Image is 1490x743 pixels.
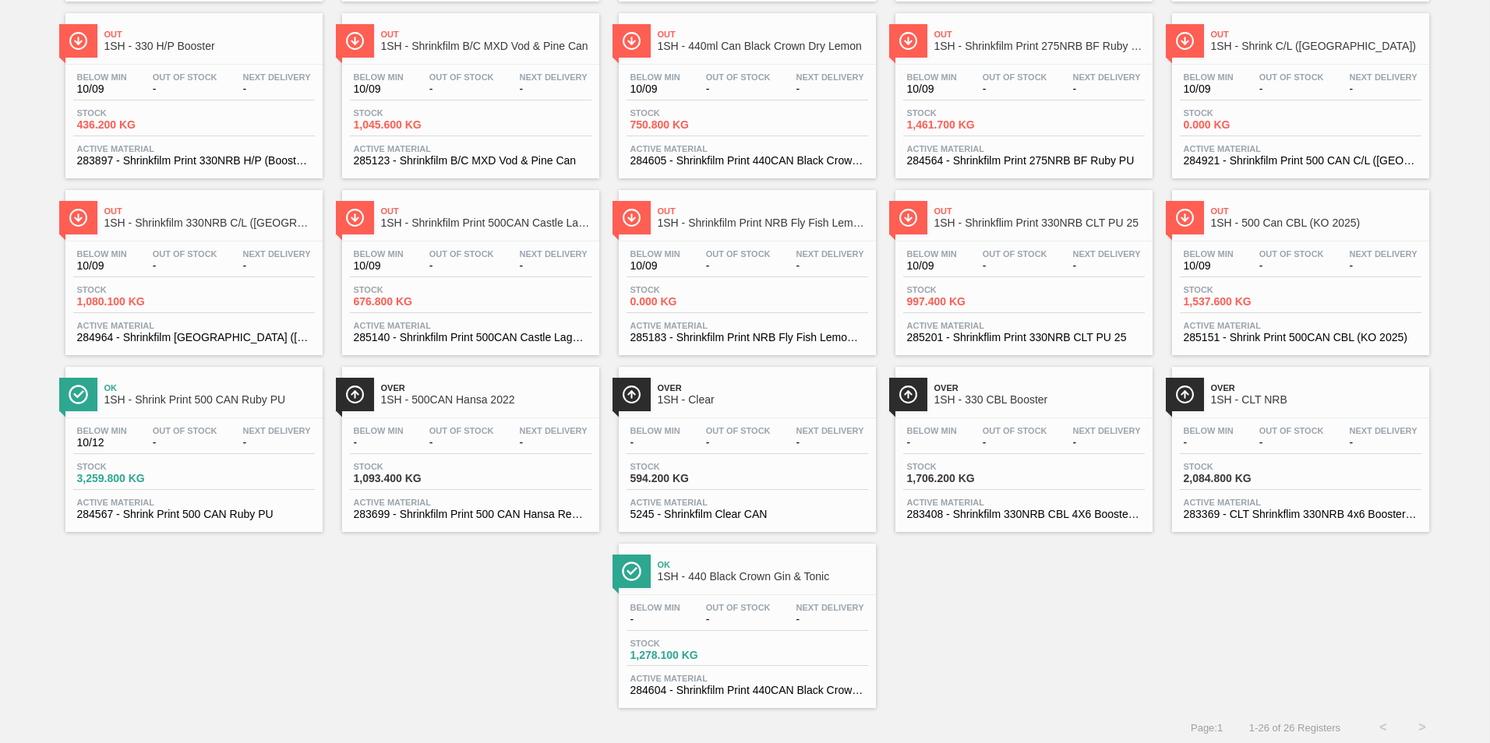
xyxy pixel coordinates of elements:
span: 283408 - Shrinkfilm 330NRB CBL 4X6 Booster 2 [907,509,1141,520]
span: - [706,260,771,272]
span: - [1259,437,1324,449]
span: Over [1211,383,1421,393]
span: - [796,83,864,95]
span: Out Of Stock [429,72,494,82]
span: - [1073,260,1141,272]
span: Below Min [354,249,404,259]
span: 10/09 [77,260,127,272]
span: Active Material [630,144,864,153]
span: - [983,83,1047,95]
span: Below Min [630,603,680,612]
span: - [983,437,1047,449]
a: ÍconeOut1SH - Shrinkflim Print 330NRB CLT PU 25Below Min10/09Out Of Stock-Next Delivery-Stock997.... [884,178,1160,355]
span: - [1350,83,1418,95]
span: Out [1211,206,1421,216]
span: 10/09 [354,260,404,272]
img: Ícone [69,385,88,404]
span: 283369 - CLT Shrinkflim 330NRB 4x6 Booster 1 V2 [1184,509,1418,520]
span: 1SH - Shrink Print 500 CAN Ruby PU [104,394,315,406]
a: ÍconeOver1SH - 330 CBL BoosterBelow Min-Out Of Stock-Next Delivery-Stock1,706.200 KGActive Materi... [884,355,1160,532]
span: 10/09 [1184,83,1234,95]
span: Active Material [630,674,864,683]
span: - [630,614,680,625]
span: 10/12 [77,437,127,449]
a: ÍconeOut1SH - Shrinkfilm Print 275NRB BF Ruby PUBelow Min10/09Out Of Stock-Next Delivery-Stock1,4... [884,2,1160,178]
span: 1SH - CLT NRB [1211,394,1421,406]
span: Below Min [354,72,404,82]
span: Below Min [907,249,957,259]
span: Out Of Stock [706,603,771,612]
span: 1,706.200 KG [907,473,1016,484]
span: - [243,83,311,95]
span: Below Min [77,72,127,82]
span: Active Material [354,144,588,153]
span: 594.200 KG [630,473,740,484]
span: Out [381,206,591,216]
span: 1SH - 500 Can CBL (KO 2025) [1211,217,1421,229]
span: 0.000 KG [630,296,740,308]
span: Over [658,383,868,393]
span: Stock [907,462,1016,471]
span: Stock [354,462,463,471]
span: 1SH - Shrinkfilm Print 500CAN Castle Lager Cha [381,217,591,229]
span: Next Delivery [520,426,588,435]
span: 1,093.400 KG [354,473,463,484]
span: 10/09 [907,83,957,95]
span: Below Min [630,249,680,259]
img: Ícone [1175,208,1195,227]
span: Out Of Stock [153,426,217,435]
span: Stock [630,462,740,471]
span: 1SH - Shrinkfilm B/C MXD Vod & Pine Can [381,40,591,52]
span: Stock [354,108,463,118]
span: Out Of Stock [983,426,1047,435]
span: 1SH - 330 H/P Booster [104,40,315,52]
span: Out Of Stock [706,72,771,82]
span: Below Min [630,426,680,435]
span: 10/09 [1184,260,1234,272]
span: 284605 - Shrinkfilm Print 440CAN Black Crown G&D [630,155,864,167]
span: Out [104,30,315,39]
a: ÍconeOut1SH - Shrinkfilm B/C MXD Vod & Pine CanBelow Min10/09Out Of Stock-Next Delivery-Stock1,04... [330,2,607,178]
span: Stock [1184,108,1293,118]
span: Active Material [1184,144,1418,153]
span: 285183 - Shrinkfilm Print NRB Fly Fish Lemon PU [630,332,864,343]
span: - [1184,437,1234,449]
a: ÍconeOut1SH - 440ml Can Black Crown Dry LemonBelow Min10/09Out Of Stock-Next Delivery-Stock750.80... [607,2,884,178]
span: Active Material [77,498,311,507]
span: - [796,437,864,449]
span: 284604 - Shrinkfilm Print 440CAN Black Crown PU [630,685,864,696]
span: Stock [630,639,740,648]
span: Stock [630,108,740,118]
a: ÍconeOut1SH - Shrinkfilm Print NRB Fly Fish Lemon PUBelow Min10/09Out Of Stock-Next Delivery-Stoc... [607,178,884,355]
span: 5245 - Shrinkfilm Clear CAN [630,509,864,520]
span: Stock [77,108,186,118]
a: ÍconeOver1SH - ClearBelow Min-Out Of Stock-Next Delivery-Stock594.200 KGActive Material5245 - Shr... [607,355,884,532]
span: 0.000 KG [1184,119,1293,131]
span: Next Delivery [796,249,864,259]
span: - [1259,260,1324,272]
span: Out [934,206,1145,216]
img: Ícone [622,385,641,404]
span: Active Material [907,144,1141,153]
span: 1SH - Shrinkfilm Print 275NRB BF Ruby PU [934,40,1145,52]
img: Ícone [899,31,918,51]
span: 285140 - Shrinkfilm Print 500CAN Castle Lager Cha [354,332,588,343]
span: Below Min [77,249,127,259]
span: Next Delivery [1350,72,1418,82]
span: Next Delivery [520,72,588,82]
img: Ícone [622,208,641,227]
span: Active Material [77,144,311,153]
span: Stock [907,108,1016,118]
span: Active Material [354,321,588,330]
span: - [706,437,771,449]
span: 1SH - Shrink C/L (Hogwarts) [1211,40,1421,52]
span: - [153,437,217,449]
span: Next Delivery [243,249,311,259]
span: Stock [1184,462,1293,471]
span: Below Min [907,72,957,82]
span: Active Material [354,498,588,507]
span: - [520,437,588,449]
a: ÍconeOk1SH - 440 Black Crown Gin & TonicBelow Min-Out Of Stock-Next Delivery-Stock1,278.100 KGAct... [607,532,884,709]
span: - [153,83,217,95]
img: Ícone [69,208,88,227]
